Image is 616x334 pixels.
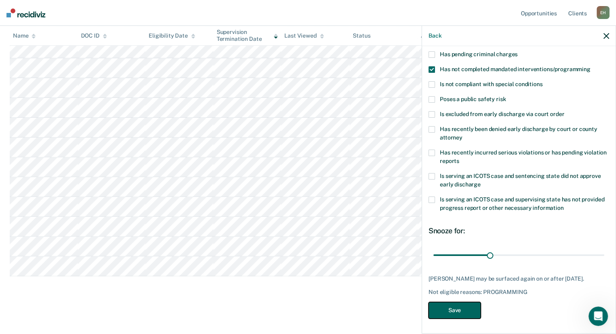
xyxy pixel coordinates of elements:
[428,226,609,235] div: Snooze for:
[440,173,601,188] span: Is serving an ICOTS case and sentencing state did not approve early discharge
[428,275,609,282] div: [PERSON_NAME] may be surfaced again on or after [DATE].
[421,32,459,39] div: Assigned to
[440,149,607,164] span: Has recently incurred serious violations or has pending violation reports
[284,32,324,39] div: Last Viewed
[149,32,195,39] div: Eligibility Date
[440,196,604,211] span: Is serving an ICOTS case and supervising state has not provided progress report or other necessar...
[440,96,506,102] span: Poses a public safety risk
[588,307,608,326] iframe: Intercom live chat
[353,32,370,39] div: Status
[440,66,590,72] span: Has not completed mandated interventions/programming
[428,302,481,319] button: Save
[6,8,45,17] img: Recidiviz
[81,32,107,39] div: DOC ID
[440,111,564,117] span: Is excluded from early discharge via court order
[13,32,36,39] div: Name
[440,126,597,141] span: Has recently been denied early discharge by court or county attorney
[440,51,518,57] span: Has pending criminal charges
[440,81,542,87] span: Is not compliant with special conditions
[597,6,610,19] div: E H
[428,289,609,296] div: Not eligible reasons: PROGRAMMING
[428,32,441,39] button: Back
[217,29,278,42] div: Supervision Termination Date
